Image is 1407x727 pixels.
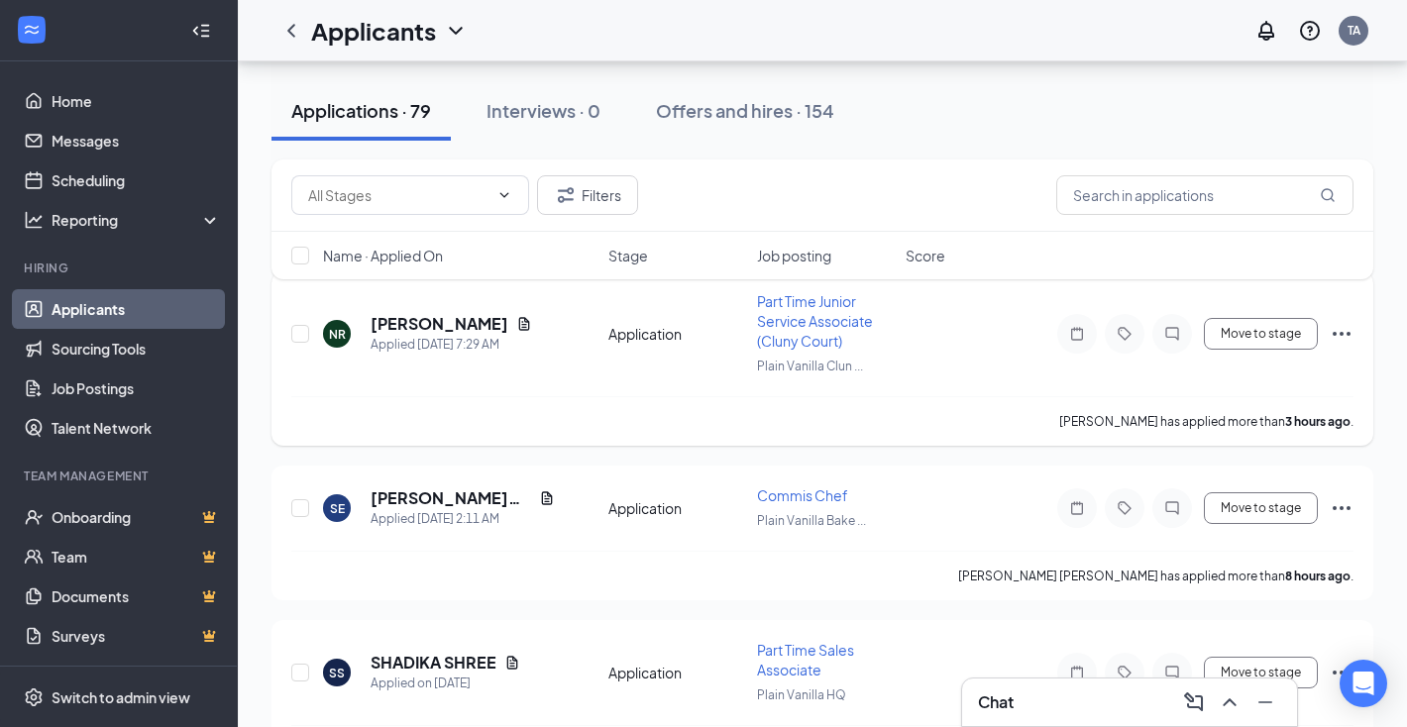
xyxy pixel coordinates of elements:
[52,408,221,448] a: Talent Network
[1254,19,1278,43] svg: Notifications
[757,359,863,373] span: Plain Vanilla Clun ...
[496,187,512,203] svg: ChevronDown
[1348,22,1360,39] div: TA
[52,329,221,368] a: Sourcing Tools
[1253,690,1277,714] svg: Minimize
[329,326,346,343] div: NR
[52,616,221,656] a: SurveysCrown
[1059,413,1353,430] p: [PERSON_NAME] has applied more than .
[608,324,745,344] div: Application
[311,14,436,48] h1: Applicants
[52,160,221,200] a: Scheduling
[24,210,44,230] svg: Analysis
[1065,665,1089,680] svg: Note
[371,674,520,693] div: Applied on [DATE]
[52,210,222,230] div: Reporting
[52,576,221,616] a: DocumentsCrown
[1204,318,1318,350] button: Move to stage
[444,19,468,43] svg: ChevronDown
[504,655,520,671] svg: Document
[24,467,217,484] div: Team Management
[52,687,190,707] div: Switch to admin view
[757,687,846,702] span: Plain Vanilla HQ
[487,98,600,123] div: Interviews · 0
[323,246,443,265] span: Name · Applied On
[958,568,1353,584] p: [PERSON_NAME] [PERSON_NAME] has applied more than .
[52,81,221,121] a: Home
[52,368,221,408] a: Job Postings
[539,490,555,506] svg: Document
[1160,665,1184,680] svg: ChatInactive
[1204,657,1318,688] button: Move to stage
[1182,690,1206,714] svg: ComposeMessage
[1113,326,1136,342] svg: Tag
[279,19,303,43] svg: ChevronLeft
[371,487,531,509] h5: [PERSON_NAME] Esmino
[52,289,221,329] a: Applicants
[1330,322,1353,346] svg: Ellipses
[608,498,745,518] div: Application
[1298,19,1322,43] svg: QuestionInfo
[329,665,345,681] div: SS
[757,513,866,528] span: Plain Vanilla Bake ...
[1320,187,1336,203] svg: MagnifyingGlass
[906,246,945,265] span: Score
[537,175,638,215] button: Filter Filters
[1056,175,1353,215] input: Search in applications
[371,509,555,529] div: Applied [DATE] 2:11 AM
[608,663,745,682] div: Application
[516,316,532,332] svg: Document
[1113,665,1136,680] svg: Tag
[1178,686,1210,718] button: ComposeMessage
[52,121,221,160] a: Messages
[978,691,1014,713] h3: Chat
[330,500,345,517] div: SE
[371,313,508,335] h5: [PERSON_NAME]
[1285,569,1351,583] b: 8 hours ago
[1065,326,1089,342] svg: Note
[608,246,648,265] span: Stage
[52,497,221,537] a: OnboardingCrown
[371,335,532,355] div: Applied [DATE] 7:29 AM
[308,184,488,206] input: All Stages
[757,246,831,265] span: Job posting
[191,21,211,41] svg: Collapse
[291,98,431,123] div: Applications · 79
[22,20,42,40] svg: WorkstreamLogo
[371,652,496,674] h5: SHADIKA SHREE
[1330,496,1353,520] svg: Ellipses
[24,260,217,276] div: Hiring
[1214,686,1245,718] button: ChevronUp
[1330,661,1353,684] svg: Ellipses
[1285,414,1351,429] b: 3 hours ago
[24,687,44,707] svg: Settings
[656,98,834,123] div: Offers and hires · 154
[1065,500,1089,516] svg: Note
[1204,492,1318,524] button: Move to stage
[1218,690,1242,714] svg: ChevronUp
[554,183,578,207] svg: Filter
[1160,326,1184,342] svg: ChatInactive
[1249,686,1281,718] button: Minimize
[52,537,221,576] a: TeamCrown
[1340,660,1387,707] div: Open Intercom Messenger
[1113,500,1136,516] svg: Tag
[757,292,873,350] span: Part Time Junior Service Associate (Cluny Court)
[757,641,854,678] span: Part Time Sales Associate
[1160,500,1184,516] svg: ChatInactive
[757,486,848,504] span: Commis Chef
